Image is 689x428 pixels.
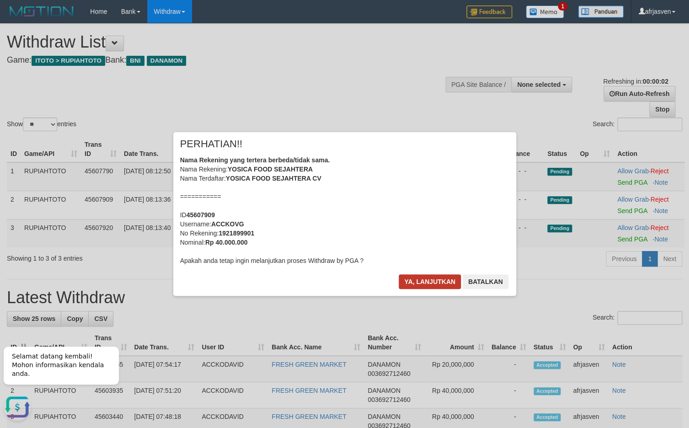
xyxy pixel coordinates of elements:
span: Selamat datang kembali! Mohon informasikan kendala anda. [12,11,104,36]
b: 45607909 [187,211,215,219]
b: Rp 40.000.000 [205,239,248,246]
b: ACCKOVG [211,220,244,228]
div: Nama Rekening: Nama Terdaftar: =========== ID Username: No Rekening: Nominal: Apakah anda tetap i... [180,155,509,265]
b: Nama Rekening yang tertera berbeda/tidak sama. [180,156,330,164]
button: Open LiveChat chat widget [4,52,31,80]
span: PERHATIAN!! [180,139,243,149]
button: Ya, lanjutkan [399,274,461,289]
b: YOSICA FOOD SEJAHTERA [228,166,313,173]
button: Batalkan [463,274,508,289]
b: YOSICA FOOD SEJAHTERA CV [226,175,321,182]
b: 1921899901 [219,230,254,237]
